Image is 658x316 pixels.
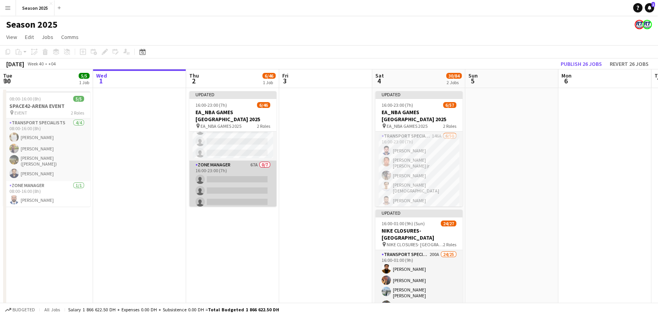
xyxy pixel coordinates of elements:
div: Updated [375,91,463,97]
a: Jobs [39,32,56,42]
span: Jobs [42,34,53,41]
span: 16:00-01:00 (9h) (Sun) [382,221,425,226]
span: 2 Roles [443,242,456,247]
div: 1 Job [79,79,89,85]
div: 1 Job [263,79,275,85]
button: Season 2025 [16,0,55,16]
span: Thu [189,72,199,79]
h3: SPACE42-ARENA EVENT [3,102,90,109]
span: 30 [2,76,12,85]
button: Revert 26 jobs [607,59,652,69]
span: Budgeted [12,307,35,312]
span: View [6,34,17,41]
span: 3 [281,76,289,85]
app-job-card: 08:00-16:00 (8h)5/5SPACE42-ARENA EVENT EVENT2 RolesTransport Specialists4/408:00-16:00 (8h)[PERSO... [3,91,90,207]
app-user-avatar: ROAD TRANSIT [635,20,644,29]
a: 1 [645,3,654,12]
span: Sat [375,72,384,79]
span: 30/84 [446,73,462,79]
span: EA_NBA GAMES 2025 [201,123,241,129]
span: Total Budgeted 1 866 622.50 DH [208,307,279,312]
span: Tue [3,72,12,79]
a: View [3,32,20,42]
h3: EA_NBA GAMES [GEOGRAPHIC_DATA] 2025 [189,109,276,123]
span: 2 [188,76,199,85]
span: 16:00-23:00 (7h) [382,102,413,108]
span: 6 [560,76,572,85]
span: 1 [651,2,655,7]
span: EVENT [14,110,27,116]
span: NIKE CLOSURES- [GEOGRAPHIC_DATA] [387,242,443,247]
app-user-avatar: ROAD TRANSIT [642,20,652,29]
span: 08:00-16:00 (8h) [9,96,41,102]
div: Salary 1 866 622.50 DH + Expenses 0.00 DH + Subsistence 0.00 DH = [68,307,279,312]
h3: EA_NBA GAMES [GEOGRAPHIC_DATA] 2025 [375,109,463,123]
span: 16:00-23:00 (7h) [195,102,227,108]
span: Week 40 [26,61,45,67]
a: Edit [22,32,37,42]
div: Updated [375,210,463,216]
span: Fri [282,72,289,79]
span: Comms [61,34,79,41]
h1: Season 2025 [6,19,58,30]
span: Sun [468,72,478,79]
span: 5/5 [73,96,84,102]
span: 6/46 [257,102,270,108]
span: 5/5 [79,73,90,79]
span: 6/46 [262,73,276,79]
span: Wed [96,72,107,79]
app-card-role: Zone Manager67A0/716:00-23:00 (7h) [189,161,276,255]
button: Publish 26 jobs [558,59,605,69]
span: All jobs [43,307,62,312]
div: +04 [48,61,56,67]
div: Updated [189,91,276,97]
span: 6/57 [443,102,456,108]
h3: NIKE CLOSURES- [GEOGRAPHIC_DATA] [375,227,463,241]
app-card-role: Zone Manager1/108:00-16:00 (8h)[PERSON_NAME] [3,181,90,208]
app-card-role: Transport Specialists4/408:00-16:00 (8h)[PERSON_NAME][PERSON_NAME][PERSON_NAME] ([PERSON_NAME])[P... [3,118,90,181]
span: Mon [561,72,572,79]
span: 2 Roles [257,123,270,129]
app-job-card: Updated16:00-23:00 (7h)6/57EA_NBA GAMES [GEOGRAPHIC_DATA] 2025 EA_NBA GAMES 20252 RolesTransport ... [375,91,463,207]
button: Budgeted [4,305,36,314]
div: 2 Jobs [447,79,461,85]
span: Edit [25,34,34,41]
span: 2 Roles [443,123,456,129]
span: 1 [95,76,107,85]
span: 5 [467,76,478,85]
div: [DATE] [6,60,24,68]
span: 4 [374,76,384,85]
span: EA_NBA GAMES 2025 [387,123,428,129]
span: 24/27 [441,221,456,226]
span: 2 Roles [71,110,84,116]
a: Comms [58,32,82,42]
app-job-card: Updated16:00-23:00 (7h)6/46EA_NBA GAMES [GEOGRAPHIC_DATA] 2025 EA_NBA GAMES 20252 Roles Zone Mana... [189,91,276,207]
